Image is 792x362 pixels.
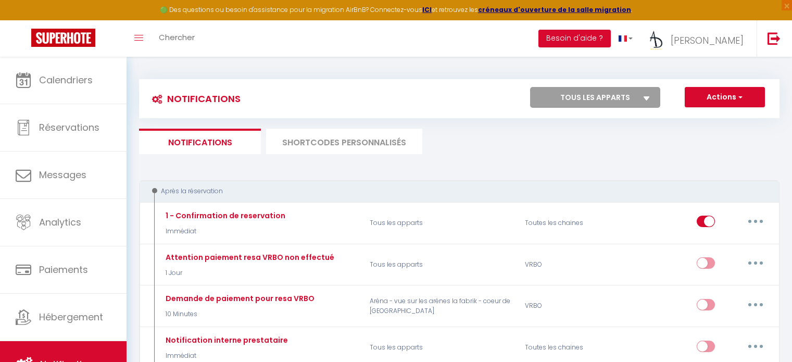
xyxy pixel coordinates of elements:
li: SHORTCODES PERSONNALISÉS [266,129,422,154]
div: Demande de paiement pour resa VRBO [163,293,315,304]
img: ... [648,30,664,52]
div: VRBO [518,249,622,280]
p: Immédiat [163,351,288,361]
span: Chercher [159,32,195,43]
span: Calendriers [39,73,93,86]
li: Notifications [139,129,261,154]
div: 1 - Confirmation de reservation [163,210,285,221]
span: [PERSON_NAME] [671,34,744,47]
span: Hébergement [39,310,103,323]
span: Paiements [39,263,88,276]
div: Notification interne prestataire [163,334,288,346]
p: 1 Jour [163,268,334,278]
div: VRBO [518,291,622,321]
span: Messages [39,168,86,181]
p: Tous les apparts [363,249,518,280]
img: Super Booking [31,29,95,47]
div: Après la réservation [149,186,758,196]
span: Réservations [39,121,99,134]
a: créneaux d'ouverture de la salle migration [478,5,631,14]
a: ... [PERSON_NAME] [640,20,757,57]
p: Tous les apparts [363,208,518,238]
p: Aréna - vue sur les arénes la fabrik - coeur de [GEOGRAPHIC_DATA] [363,291,518,321]
a: Chercher [151,20,203,57]
p: Immédiat [163,227,285,236]
a: ICI [422,5,432,14]
button: Besoin d'aide ? [538,30,611,47]
div: Toutes les chaines [518,208,622,238]
div: Attention paiement resa VRBO non effectué [163,252,334,263]
iframe: Chat [748,315,784,354]
img: logout [768,32,781,45]
p: 10 Minutes [163,309,315,319]
h3: Notifications [147,87,241,110]
button: Actions [685,87,765,108]
span: Analytics [39,216,81,229]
